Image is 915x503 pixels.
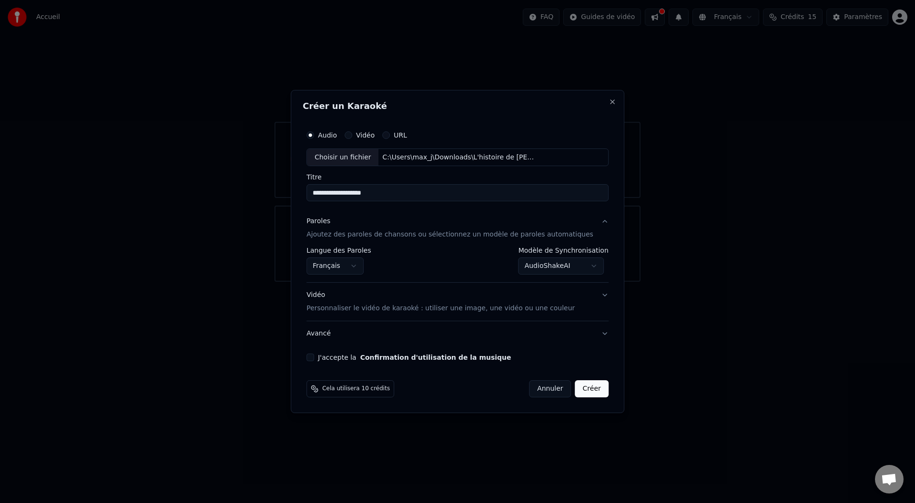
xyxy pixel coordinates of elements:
[529,380,571,397] button: Annuler
[306,247,371,254] label: Langue des Paroles
[307,149,378,166] div: Choisir un fichier
[306,247,609,283] div: ParolesAjoutez des paroles de chansons ou sélectionnez un modèle de paroles automatiques
[306,209,609,247] button: ParolesAjoutez des paroles de chansons ou sélectionnez un modèle de paroles automatiques
[356,132,375,138] label: Vidéo
[306,217,330,227] div: Paroles
[306,283,609,321] button: VidéoPersonnaliser le vidéo de karaoké : utiliser une image, une vidéo ou une couleur
[394,132,407,138] label: URL
[303,102,612,110] h2: Créer un Karaoké
[379,153,541,162] div: C:\Users\max_j\Downloads\L'histoire de [PERSON_NAME].mp3
[318,132,337,138] label: Audio
[322,385,390,393] span: Cela utilisera 10 crédits
[306,174,609,181] label: Titre
[318,354,511,361] label: J'accepte la
[306,291,575,314] div: Vidéo
[306,321,609,346] button: Avancé
[575,380,609,397] button: Créer
[360,354,511,361] button: J'accepte la
[518,247,609,254] label: Modèle de Synchronisation
[306,304,575,313] p: Personnaliser le vidéo de karaoké : utiliser une image, une vidéo ou une couleur
[306,230,593,240] p: Ajoutez des paroles de chansons ou sélectionnez un modèle de paroles automatiques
